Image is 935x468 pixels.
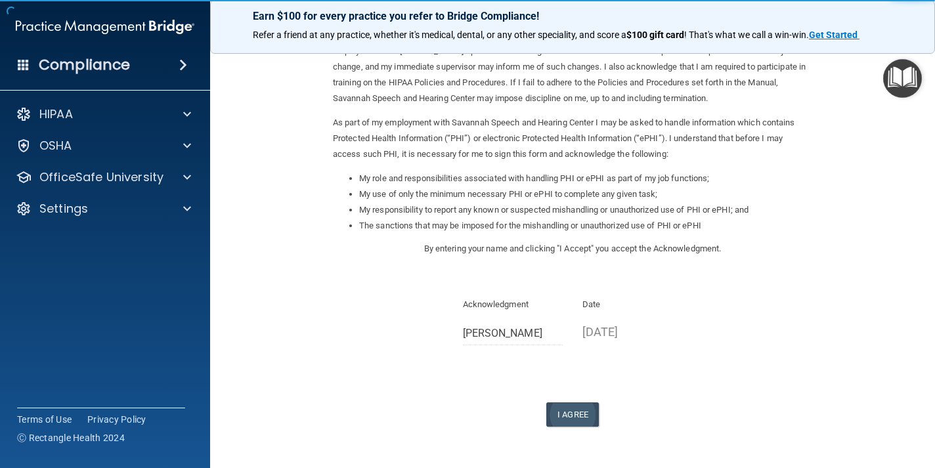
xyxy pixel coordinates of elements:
[684,30,809,40] span: ! That's what we call a win-win.
[253,30,626,40] span: Refer a friend at any practice, whether it's medical, dental, or any other speciality, and score a
[582,297,683,312] p: Date
[359,202,812,218] li: My responsibility to report any known or suspected mishandling or unauthorized use of PHI or ePHI...
[39,201,88,217] p: Settings
[39,138,72,154] p: OSHA
[17,413,72,426] a: Terms of Use
[463,297,563,312] p: Acknowledgment
[359,171,812,186] li: My role and responsibilities associated with handling PHI or ePHI as part of my job functions;
[16,201,191,217] a: Settings
[359,186,812,202] li: My use of only the minimum necessary PHI or ePHI to complete any given task;
[546,402,599,427] button: I Agree
[809,30,859,40] a: Get Started
[16,106,191,122] a: HIPAA
[87,413,146,426] a: Privacy Policy
[626,30,684,40] strong: $100 gift card
[333,241,812,257] p: By entering your name and clicking "I Accept" you accept the Acknowledgment.
[582,321,683,343] p: [DATE]
[333,115,812,162] p: As part of my employment with Savannah Speech and Hearing Center I may be asked to handle informa...
[16,169,191,185] a: OfficeSafe University
[39,106,73,122] p: HIPAA
[16,138,191,154] a: OSHA
[17,431,125,444] span: Ⓒ Rectangle Health 2024
[333,12,812,106] p: I, , have been given the opportunity to review, read and understand [PERSON_NAME] Speech and Hear...
[359,218,812,234] li: The sanctions that may be imposed for the mishandling or unauthorized use of PHI or ePHI
[39,169,163,185] p: OfficeSafe University
[463,321,563,345] input: Full Name
[809,30,858,40] strong: Get Started
[16,14,194,40] img: PMB logo
[39,56,130,74] h4: Compliance
[253,10,892,22] p: Earn $100 for every practice you refer to Bridge Compliance!
[883,59,922,98] button: Open Resource Center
